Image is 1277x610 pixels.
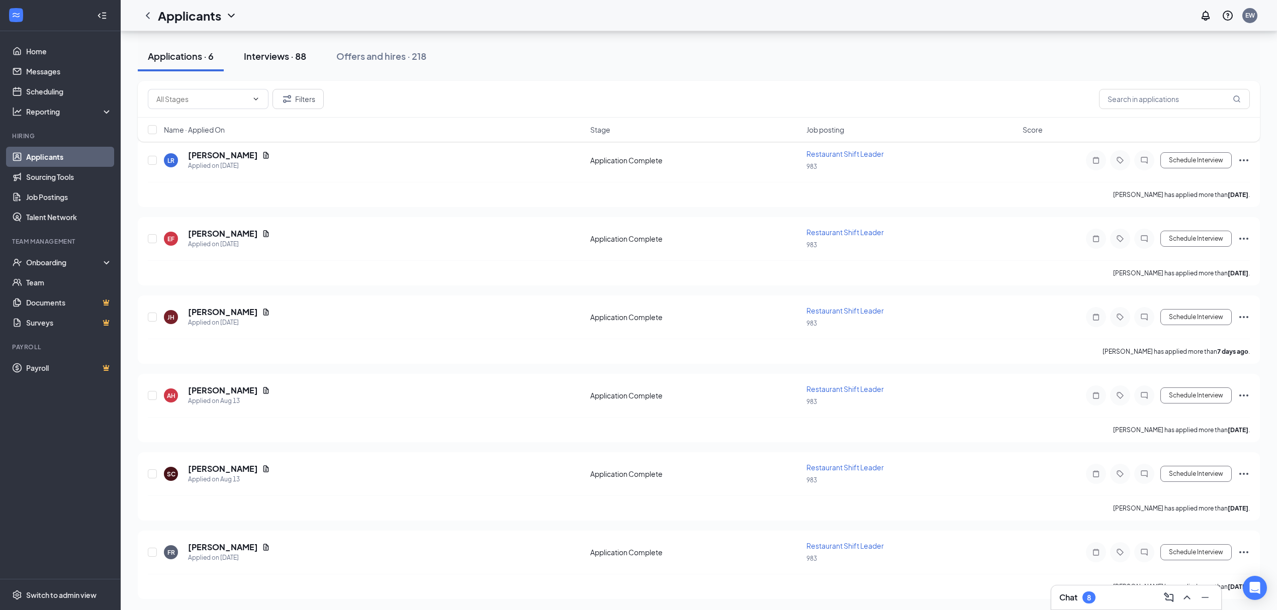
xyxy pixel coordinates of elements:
[1138,470,1150,478] svg: ChatInactive
[12,257,22,267] svg: UserCheck
[1114,156,1126,164] svg: Tag
[1023,125,1043,135] span: Score
[1138,391,1150,399] svg: ChatInactive
[167,156,174,165] div: LR
[1138,235,1150,243] svg: ChatInactive
[1233,95,1241,103] svg: MagnifyingGlass
[1138,313,1150,321] svg: ChatInactive
[26,187,112,207] a: Job Postings
[806,384,884,393] span: Restaurant Shift Leader
[167,470,175,478] div: SC
[188,239,270,249] div: Applied on [DATE]
[1160,152,1232,168] button: Schedule Interview
[97,11,107,21] svg: Collapse
[262,465,270,473] svg: Document
[1179,589,1195,605] button: ChevronUp
[26,147,112,167] a: Applicants
[1238,546,1250,558] svg: Ellipses
[1200,10,1212,22] svg: Notifications
[188,307,258,318] h5: [PERSON_NAME]
[1228,504,1248,512] b: [DATE]
[806,306,884,315] span: Restaurant Shift Leader
[164,125,225,135] span: Name · Applied On
[26,167,112,187] a: Sourcing Tools
[1199,591,1211,603] svg: Minimize
[225,10,237,22] svg: ChevronDown
[262,308,270,316] svg: Document
[1228,426,1248,434] b: [DATE]
[1197,589,1213,605] button: Minimize
[590,155,800,165] div: Application Complete
[1113,504,1250,513] p: [PERSON_NAME] has applied more than .
[262,230,270,238] svg: Document
[188,228,258,239] h5: [PERSON_NAME]
[26,590,97,600] div: Switch to admin view
[1160,544,1232,560] button: Schedule Interview
[1138,548,1150,556] svg: ChatInactive
[26,313,112,333] a: SurveysCrown
[1113,582,1250,591] p: [PERSON_NAME] has applied more than .
[1245,11,1255,20] div: EW
[806,463,884,472] span: Restaurant Shift Leader
[12,237,110,246] div: Team Management
[142,10,154,22] a: ChevronLeft
[188,385,258,396] h5: [PERSON_NAME]
[806,320,817,327] span: 983
[1238,468,1250,480] svg: Ellipses
[1161,589,1177,605] button: ComposeMessage
[1114,313,1126,321] svg: Tag
[1114,235,1126,243] svg: Tag
[167,235,174,243] div: EF
[158,7,221,24] h1: Applicants
[590,547,800,557] div: Application Complete
[12,107,22,117] svg: Analysis
[26,81,112,101] a: Scheduling
[1103,347,1250,356] p: [PERSON_NAME] has applied more than .
[188,150,258,161] h5: [PERSON_NAME]
[1228,269,1248,277] b: [DATE]
[188,161,270,171] div: Applied on [DATE]
[1059,592,1077,603] h3: Chat
[1160,387,1232,403] button: Schedule Interview
[252,95,260,103] svg: ChevronDown
[806,541,884,550] span: Restaurant Shift Leader
[806,398,817,405] span: 983
[1114,548,1126,556] svg: Tag
[11,10,21,20] svg: WorkstreamLogo
[590,390,800,400] div: Application Complete
[188,463,258,474] h5: [PERSON_NAME]
[262,151,270,159] svg: Document
[188,396,270,406] div: Applied on Aug 13
[1099,89,1250,109] input: Search in applications
[806,149,884,158] span: Restaurant Shift Leader
[590,234,800,244] div: Application Complete
[806,163,817,170] span: 983
[156,93,248,105] input: All Stages
[167,548,175,557] div: FR
[244,50,306,62] div: Interviews · 88
[1113,426,1250,434] p: [PERSON_NAME] has applied more than .
[1228,583,1248,590] b: [DATE]
[806,241,817,249] span: 983
[1160,309,1232,325] button: Schedule Interview
[1238,389,1250,401] svg: Ellipses
[1238,311,1250,323] svg: Ellipses
[1228,191,1248,198] b: [DATE]
[26,292,112,313] a: DocumentsCrown
[272,89,324,109] button: Filter Filters
[26,61,112,81] a: Messages
[262,543,270,551] svg: Document
[806,125,844,135] span: Job posting
[1090,391,1102,399] svg: Note
[1138,156,1150,164] svg: ChatInactive
[188,474,270,484] div: Applied on Aug 13
[26,257,104,267] div: Onboarding
[26,107,113,117] div: Reporting
[167,313,174,322] div: JH
[26,272,112,292] a: Team
[167,391,175,400] div: AH
[806,228,884,237] span: Restaurant Shift Leader
[1113,190,1250,199] p: [PERSON_NAME] has applied more than .
[188,553,270,563] div: Applied on [DATE]
[1090,313,1102,321] svg: Note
